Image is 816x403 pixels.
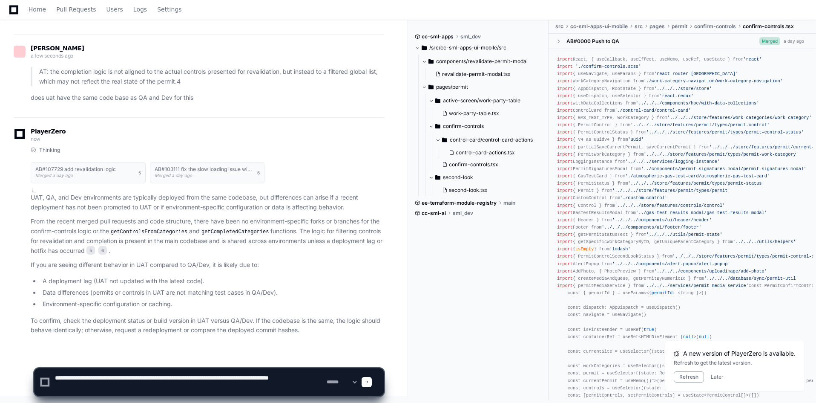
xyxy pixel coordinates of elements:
span: 6 [98,246,107,255]
span: Settings [157,7,181,12]
span: '../../../store/features/permit/types/permit-work-category' [644,152,798,157]
li: A deployment lag (UAT not updated with the latest code). [40,276,384,286]
span: null [699,334,710,339]
span: Users [106,7,123,12]
span: cc-sml-ai [422,210,446,217]
span: '../../../store/features/permit/types/permit-status' [628,181,764,186]
span: import [557,93,573,99]
span: confirm-controls [443,123,484,130]
button: control-card/control-card-actions [435,133,542,147]
span: ee-terraform-module-registry [422,200,497,206]
span: import [557,246,573,252]
span: import [557,232,573,237]
span: confirm-controls.tsx [743,23,794,30]
span: './control-card/control-card' [615,108,691,113]
svg: Directory [422,43,427,53]
span: import [557,269,573,274]
span: null [683,334,694,339]
span: /src/cc-sml-apps-ui-mobile/src [429,44,506,51]
span: control-card-actions.tsx [456,149,515,156]
span: true [644,327,654,332]
button: Refresh [674,371,704,383]
span: src [555,23,563,30]
span: second-look.tsx [449,187,488,194]
span: a few seconds ago [31,52,73,59]
code: getControlsFromCategories [109,228,189,236]
div: a day ago [784,38,804,44]
span: cc-sml-apps [422,33,454,40]
div: Refresh to get the latest version. [674,360,796,366]
span: active-screen/work-party-table [443,97,520,104]
span: Pull Requests [56,7,96,12]
span: '../../../components/ui/header/header' [612,217,712,223]
span: Thinking [39,147,60,154]
span: revalidate-permit-modal.tsx [442,71,511,78]
span: '../../../components/ui/footer/footer' [602,225,701,230]
p: From the recent merged pull requests and code structure, there have been no environment-specific ... [31,217,384,256]
span: 'uuid' [628,137,644,142]
span: '../../../store/features/controls/control' [615,203,725,208]
span: './atmospheric-gas-test-card/atmospheric-gas-test-card' [625,174,770,179]
span: import [557,130,573,135]
svg: Directory [428,56,434,67]
span: import [557,64,573,69]
span: import [557,174,573,179]
span: sml_dev [460,33,481,40]
span: cc-sml-apps-ui-mobile [570,23,628,30]
span: import [557,254,573,259]
span: Merged [759,37,780,45]
button: components/revalidate-permit-modal [422,55,542,68]
span: Merged a day ago [155,173,192,178]
p: does uat have the same code base as QA and Dev for this [31,93,384,103]
button: AB#103111 fix the slow loading issue with the permitsMerged a day ago6 [150,162,265,183]
button: confirm-controls.tsx [439,159,537,171]
svg: Directory [428,82,434,92]
span: import [557,166,573,171]
button: work-party-table.tsx [439,107,537,119]
span: second-look [443,174,473,181]
button: active-screen/work-party-table [428,94,542,107]
div: AB#0000 Push to QA [566,38,619,45]
span: import [557,239,573,244]
span: import [557,225,573,230]
span: work-party-table.tsx [449,110,499,117]
span: 5 [138,169,141,176]
span: import [557,210,573,215]
span: src [635,23,643,30]
span: permit [672,23,687,30]
span: pages/permit [436,84,468,90]
span: './work-category-navigation/work-category-navigation' [644,79,783,84]
span: import [557,152,573,157]
span: now [31,136,40,142]
span: import [557,108,573,113]
h1: AB#103111 fix the slow loading issue with the permits [155,167,253,172]
span: '../../../utils/permit-state' [646,232,722,237]
p: To confirm, check the deployment status or build version in UAT versus QA/Dev. If the codebase is... [31,316,384,336]
span: 6 [257,169,260,176]
span: './confirm-controls.scss' [575,64,641,69]
span: 'react-redux' [659,93,693,99]
span: import [557,145,573,150]
li: Environment-specific configuration or caching. [40,299,384,309]
span: import [557,203,573,208]
span: import [557,137,573,142]
span: ( ) => [652,349,707,354]
span: state: RootState [654,349,696,354]
span: main [503,200,515,206]
h1: AB#107729 add revalidation logic [35,167,116,172]
span: permitId [652,290,672,296]
span: import [557,71,573,76]
span: import [557,57,573,62]
span: import [557,159,573,164]
span: import [557,86,573,91]
code: getCompletedCategories [200,228,270,236]
span: import [557,283,573,288]
span: import [557,122,573,128]
span: '../components/permit-signatures-modal/permit-signatures-modal' [641,166,806,171]
button: revalidate-permit-modal.tsx [432,68,537,80]
span: confirm-controls [694,23,736,30]
span: '../../../utils/helpers' [733,239,796,244]
span: 'react-router-[GEOGRAPHIC_DATA]' [654,71,738,76]
span: '../gas-test-results-modal/gas-test-results-modal' [636,210,767,215]
span: import [557,181,573,186]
